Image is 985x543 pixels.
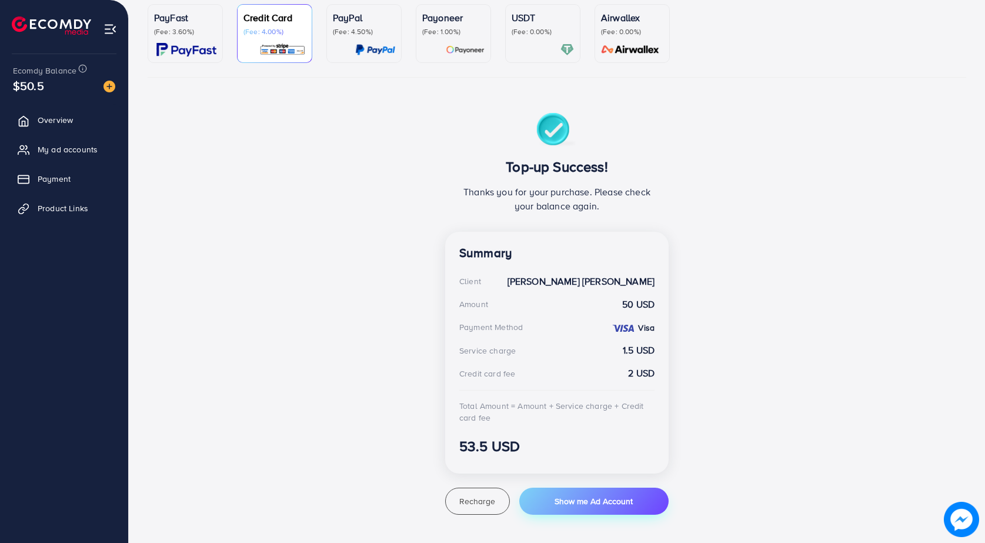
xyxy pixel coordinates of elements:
p: PayPal [333,11,395,25]
p: (Fee: 0.00%) [512,27,574,36]
strong: 1.5 USD [623,344,655,357]
div: Client [459,275,481,287]
h4: Summary [459,246,655,261]
strong: Visa [638,322,655,334]
img: logo [12,16,91,35]
span: Ecomdy Balance [13,65,76,76]
img: success [536,113,578,149]
a: Product Links [9,196,119,220]
strong: 2 USD [628,367,655,380]
p: Airwallex [601,11,663,25]
img: image [103,81,115,92]
strong: [PERSON_NAME] [PERSON_NAME] [507,275,655,288]
img: credit [612,324,635,333]
p: (Fee: 4.00%) [243,27,306,36]
img: card [446,43,485,56]
div: Service charge [459,345,516,357]
span: Overview [38,114,73,126]
img: card [156,43,216,56]
div: Payment Method [459,321,523,333]
button: Show me Ad Account [519,488,669,515]
img: card [259,43,306,56]
img: card [597,43,663,56]
div: Amount [459,298,488,310]
span: Payment [38,173,71,185]
span: Product Links [38,202,88,214]
p: Payoneer [422,11,485,25]
h3: Top-up Success! [459,158,655,175]
p: Credit Card [243,11,306,25]
img: card [355,43,395,56]
button: Recharge [445,488,510,515]
p: (Fee: 0.00%) [601,27,663,36]
p: Thanks you for your purchase. Please check your balance again. [459,185,655,213]
div: Credit card fee [459,368,515,379]
p: USDT [512,11,574,25]
div: Total Amount = Amount + Service charge + Credit card fee [459,400,655,424]
p: (Fee: 3.60%) [154,27,216,36]
img: menu [103,22,117,36]
span: My ad accounts [38,144,98,155]
p: (Fee: 1.00%) [422,27,485,36]
img: image [944,502,979,537]
img: card [560,43,574,56]
h3: 53.5 USD [459,438,655,455]
span: Recharge [459,495,495,507]
span: Show me Ad Account [555,495,633,507]
a: My ad accounts [9,138,119,161]
p: (Fee: 4.50%) [333,27,395,36]
a: Payment [9,167,119,191]
span: $50.5 [12,69,45,104]
a: Overview [9,108,119,132]
strong: 50 USD [622,298,655,311]
p: PayFast [154,11,216,25]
